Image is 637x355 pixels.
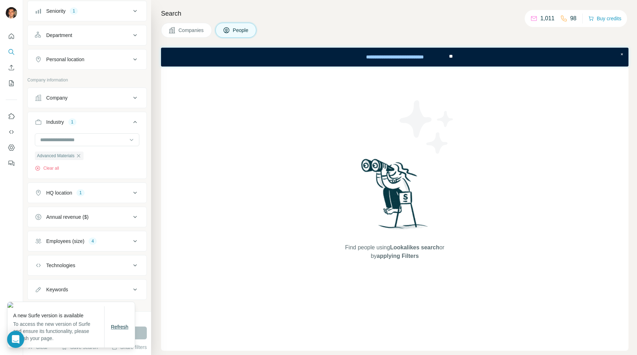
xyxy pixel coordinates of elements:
button: HQ location1 [28,184,146,201]
div: Seniority [46,7,65,15]
div: Industry [46,118,64,126]
span: Refresh [111,324,128,330]
div: Technologies [46,262,75,269]
span: Find people using or by [338,243,451,260]
button: Enrich CSV [6,61,17,74]
img: Surfe Illustration - Stars [395,95,459,159]
button: Department [28,27,146,44]
div: Annual revenue ($) [46,213,89,221]
div: Open Intercom Messenger [7,331,24,348]
span: People [233,27,249,34]
div: 1 [68,119,76,125]
button: Use Surfe on LinkedIn [6,110,17,123]
button: Seniority1 [28,2,146,20]
div: 1 [76,190,85,196]
button: Refresh [106,320,133,333]
p: 1,011 [540,14,555,23]
button: Personal location [28,51,146,68]
button: Feedback [6,157,17,170]
button: Technologies [28,257,146,274]
span: Companies [178,27,204,34]
button: Quick start [6,30,17,43]
button: Clear all [35,165,59,171]
p: A new Surfe version is available [13,312,104,319]
button: Keywords [28,281,146,298]
span: applying Filters [377,253,419,259]
p: Company information [27,77,147,83]
div: Company [46,94,68,101]
button: Search [6,46,17,58]
img: Surfe Illustration - Woman searching with binoculars [358,157,432,236]
div: Personal location [46,56,84,63]
div: HQ location [46,189,72,196]
button: Use Surfe API [6,126,17,138]
button: Dashboard [6,141,17,154]
h4: Search [161,9,628,18]
img: Avatar [6,7,17,18]
button: Employees (size)4 [28,233,146,250]
div: 1 [70,8,78,14]
img: 2013c99a-412e-4fe8-acae-8d8f5392c18f [7,302,135,308]
button: Industry1 [28,113,146,133]
p: To access the new version of Surfe and ensure its functionality, please refresh your page. [13,320,104,342]
div: Department [46,32,72,39]
p: 98 [570,14,577,23]
button: My lists [6,77,17,90]
button: Buy credits [588,14,621,23]
span: Advanced Materials [37,153,74,159]
div: 4 [89,238,97,244]
div: Keywords [46,286,68,293]
div: Employees (size) [46,238,84,245]
button: Company [28,89,146,106]
span: Lookalikes search [390,244,439,250]
iframe: Banner [161,48,628,67]
button: Annual revenue ($) [28,208,146,226]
